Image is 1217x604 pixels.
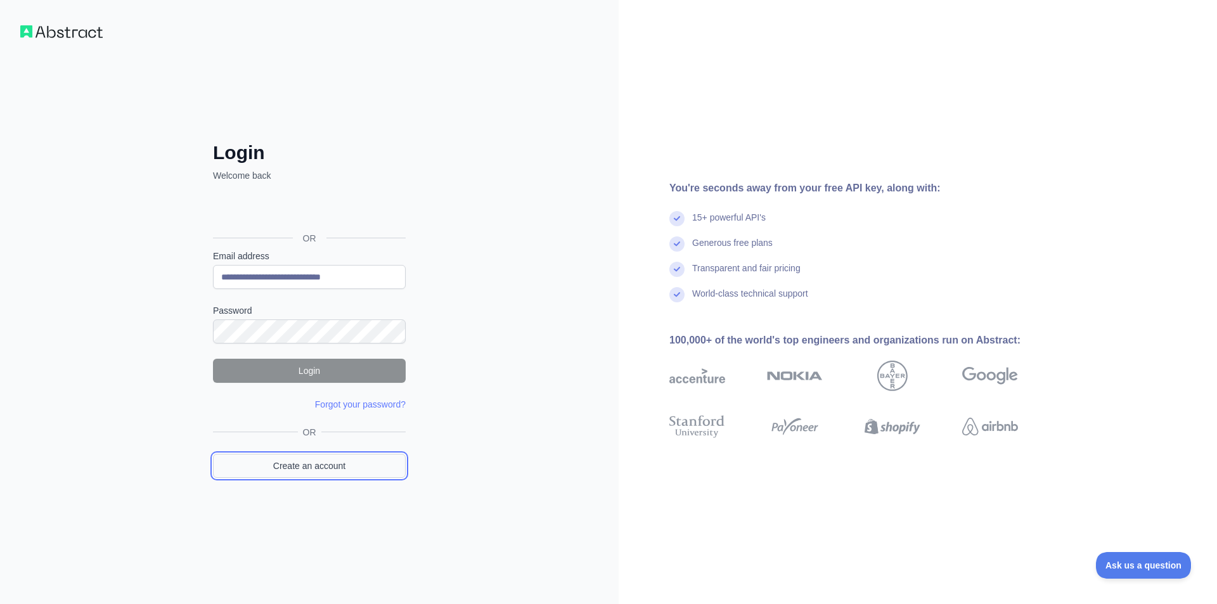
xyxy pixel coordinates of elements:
[669,287,685,302] img: check mark
[20,25,103,38] img: Workflow
[213,141,406,164] h2: Login
[865,413,920,440] img: shopify
[213,454,406,478] a: Create an account
[213,304,406,317] label: Password
[692,287,808,312] div: World-class technical support
[692,236,773,262] div: Generous free plans
[669,262,685,277] img: check mark
[669,236,685,252] img: check mark
[877,361,908,391] img: bayer
[767,361,823,391] img: nokia
[207,196,409,224] iframe: Nút Đăng nhập bằng Google
[1096,552,1192,579] iframe: Toggle Customer Support
[669,361,725,391] img: accenture
[315,399,406,409] a: Forgot your password?
[669,181,1059,196] div: You're seconds away from your free API key, along with:
[213,359,406,383] button: Login
[962,413,1018,440] img: airbnb
[767,413,823,440] img: payoneer
[669,413,725,440] img: stanford university
[692,262,801,287] div: Transparent and fair pricing
[669,333,1059,348] div: 100,000+ of the world's top engineers and organizations run on Abstract:
[298,426,321,439] span: OR
[213,169,406,182] p: Welcome back
[293,232,326,245] span: OR
[669,211,685,226] img: check mark
[962,361,1018,391] img: google
[692,211,766,236] div: 15+ powerful API's
[213,250,406,262] label: Email address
